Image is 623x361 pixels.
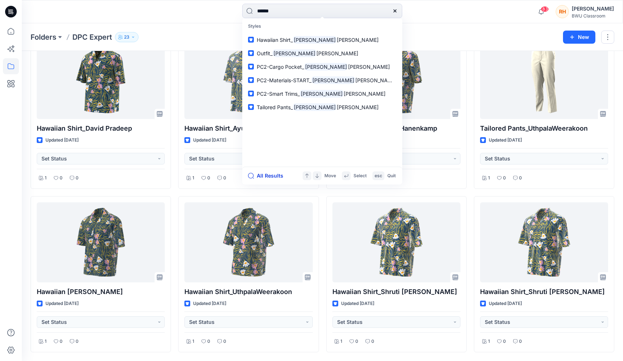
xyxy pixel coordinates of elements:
p: Styles [244,20,401,33]
span: [PERSON_NAME] [337,104,379,110]
a: Hawaiian Shirt_Lisha Sanders [37,202,165,282]
p: Move [324,172,336,180]
p: Hawaiian Shirt_Shruti [PERSON_NAME] [332,287,460,297]
p: Hawaiian Shirt_David Pradeep [37,123,165,134]
p: 0 [223,174,226,182]
div: [PERSON_NAME] [572,4,614,13]
span: Hawaiian Shirt_ [257,37,293,43]
a: Hawaiian Shirt_[PERSON_NAME][PERSON_NAME] [244,33,401,47]
a: Folders [31,32,56,42]
span: [PERSON_NAME] [355,77,397,83]
button: New [563,31,595,44]
span: Tailored Pants_ [257,104,293,110]
p: Updated [DATE] [489,300,522,308]
p: Hawaiian Shirt_Shruti [PERSON_NAME] [480,287,608,297]
a: Hawaiian Shirt_UthpalaWeerakoon [184,202,312,282]
p: Updated [DATE] [193,300,226,308]
span: [PERSON_NAME] [348,64,390,70]
button: All Results [248,171,288,180]
p: 1 [340,338,342,345]
p: Quit [387,172,396,180]
p: 0 [519,338,522,345]
p: Updated [DATE] [45,136,79,144]
p: 1 [45,174,47,182]
p: DPC Expert [72,32,112,42]
p: Updated [DATE] [489,136,522,144]
span: 83 [541,6,549,12]
p: 0 [60,338,63,345]
a: PC2-Smart Trims_[PERSON_NAME][PERSON_NAME] [244,87,401,100]
a: Hawaiian Shirt_Shruti Rathor [480,202,608,282]
p: 1 [45,338,47,345]
a: PC2-Materials-START_[PERSON_NAME][PERSON_NAME] [244,74,401,87]
p: 0 [519,174,522,182]
div: RH [556,5,569,18]
span: [PERSON_NAME] [337,37,379,43]
p: 1 [488,338,490,345]
a: Hawaiian Shirt_Shruti Rathor [332,202,460,282]
p: 0 [207,338,210,345]
mark: [PERSON_NAME] [304,63,348,71]
p: 0 [371,338,374,345]
mark: [PERSON_NAME] [300,90,344,98]
p: 0 [503,338,506,345]
p: Tailored Pants_UthpalaWeerakoon [480,123,608,134]
p: Updated [DATE] [45,300,79,308]
p: 0 [223,338,226,345]
mark: [PERSON_NAME] [293,36,337,44]
div: BWU Classroom [572,13,614,19]
a: Hawaiian Shirt_David Pradeep [37,39,165,119]
mark: [PERSON_NAME] [311,76,355,84]
a: Tailored Pants_[PERSON_NAME][PERSON_NAME] [244,100,401,114]
a: Tailored Pants_UthpalaWeerakoon [480,39,608,119]
p: 0 [503,174,506,182]
p: Updated [DATE] [193,136,226,144]
a: Hawaiian Shirt_Ayu Nabila [184,39,312,119]
p: 0 [76,174,79,182]
mark: [PERSON_NAME] [293,103,337,111]
p: esc [375,172,382,180]
p: 0 [355,338,358,345]
a: Outfit_[PERSON_NAME][PERSON_NAME] [244,47,401,60]
p: 1 [192,174,194,182]
p: 0 [207,174,210,182]
span: [PERSON_NAME] [316,50,358,56]
p: 1 [488,174,490,182]
span: Outfit_ [257,50,272,56]
span: PC2-Smart Trims_ [257,91,300,97]
mark: [PERSON_NAME] [272,49,316,57]
p: Hawaiian Shirt_Ayu Nabila [184,123,312,134]
p: Hawaiian Shirt_UthpalaWeerakoon [184,287,312,297]
span: [PERSON_NAME] [344,91,386,97]
p: Select [354,172,367,180]
p: 0 [76,338,79,345]
p: 23 [124,33,129,41]
p: 1 [192,338,194,345]
button: 23 [115,32,139,42]
a: PC2-Cargo Pocket_[PERSON_NAME][PERSON_NAME] [244,60,401,74]
span: PC2-Cargo Pocket_ [257,64,304,70]
p: 0 [60,174,63,182]
p: Hawaiian [PERSON_NAME] [37,287,165,297]
p: Updated [DATE] [341,300,374,308]
span: PC2-Materials-START_ [257,77,311,83]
